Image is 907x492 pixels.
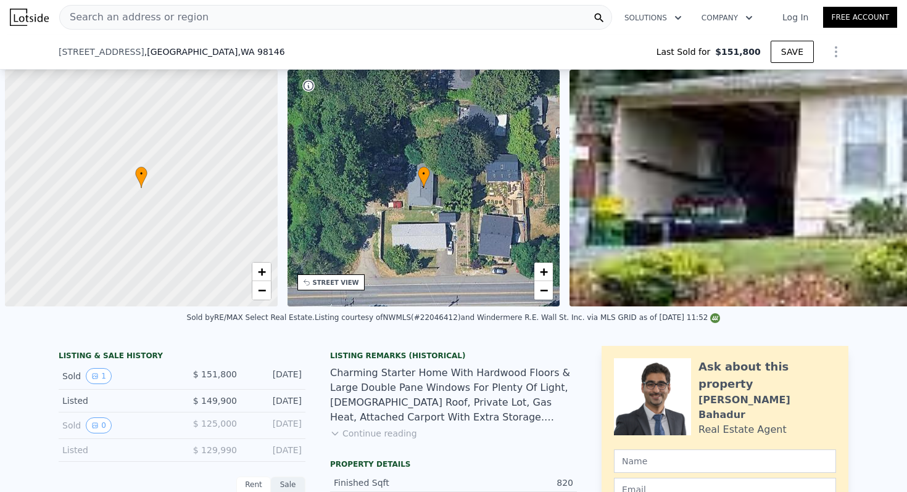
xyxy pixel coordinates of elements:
[60,10,209,25] span: Search an address or region
[540,264,548,279] span: +
[247,368,302,384] div: [DATE]
[315,313,721,322] div: Listing courtesy of NWMLS (#22046412) and Windermere R.E. Wall St. Inc. via MLS GRID as of [DATE]...
[768,11,823,23] a: Log In
[247,417,302,433] div: [DATE]
[252,281,271,300] a: Zoom out
[534,281,553,300] a: Zoom out
[698,393,836,422] div: [PERSON_NAME] Bahadur
[313,278,359,287] div: STREET VIEW
[615,7,692,29] button: Solutions
[330,366,577,425] div: Charming Starter Home With Hardwood Floors & Large Double Pane Windows For Plenty Of Light, [DEMO...
[247,395,302,407] div: [DATE]
[193,419,237,428] span: $ 125,000
[59,351,305,363] div: LISTING & SALE HISTORY
[453,477,573,489] div: 820
[824,39,848,64] button: Show Options
[334,477,453,489] div: Finished Sqft
[540,282,548,298] span: −
[10,9,49,26] img: Lotside
[418,168,430,179] span: •
[187,313,315,322] div: Sold by RE/MAX Select Real Estate .
[238,47,284,57] span: , WA 98146
[330,351,577,361] div: Listing Remarks (Historical)
[135,166,147,188] div: •
[710,313,720,323] img: NWMLS Logo
[698,358,836,393] div: Ask about this property
[692,7,763,29] button: Company
[614,449,836,473] input: Name
[135,168,147,179] span: •
[257,282,265,298] span: −
[62,417,172,433] div: Sold
[62,395,172,407] div: Listed
[823,7,897,28] a: Free Account
[247,444,302,456] div: [DATE]
[418,166,430,188] div: •
[698,422,787,437] div: Real Estate Agent
[86,368,112,384] button: View historical data
[62,444,172,456] div: Listed
[656,46,716,58] span: Last Sold for
[330,459,577,469] div: Property details
[257,264,265,279] span: +
[771,41,814,63] button: SAVE
[534,263,553,281] a: Zoom in
[193,445,237,455] span: $ 129,990
[193,369,237,379] span: $ 151,800
[193,396,237,406] span: $ 149,900
[62,368,172,384] div: Sold
[144,46,285,58] span: , [GEOGRAPHIC_DATA]
[330,427,417,440] button: Continue reading
[252,263,271,281] a: Zoom in
[715,46,761,58] span: $151,800
[86,417,112,433] button: View historical data
[59,46,144,58] span: [STREET_ADDRESS]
